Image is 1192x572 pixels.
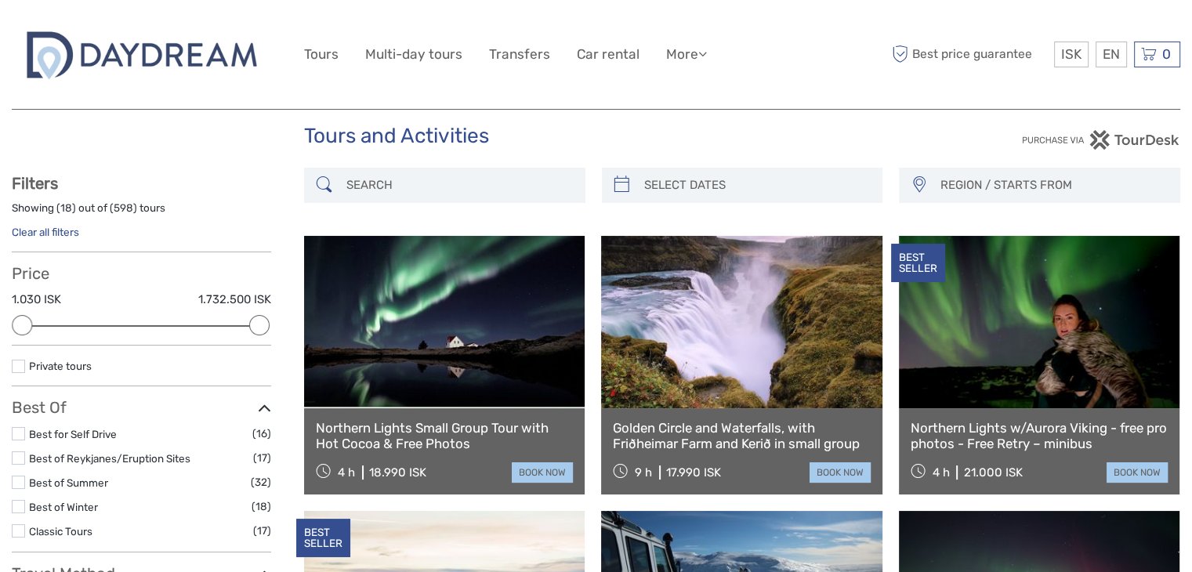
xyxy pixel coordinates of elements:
h3: Best Of [12,398,271,417]
a: Multi-day tours [365,43,462,66]
span: 0 [1160,46,1173,62]
a: More [666,43,707,66]
div: BEST SELLER [891,244,945,283]
label: 1.732.500 ISK [198,291,271,308]
span: 4 h [338,465,355,480]
img: PurchaseViaTourDesk.png [1021,130,1180,150]
a: Best for Self Drive [29,428,117,440]
a: Golden Circle and Waterfalls, with Friðheimar Farm and Kerið in small group [613,420,870,452]
button: Open LiveChat chat widget [180,24,199,43]
span: (18) [252,498,271,516]
span: ISK [1061,46,1081,62]
a: book now [512,462,573,483]
a: Best of Reykjanes/Eruption Sites [29,452,190,465]
label: 598 [114,201,133,215]
a: Car rental [577,43,639,66]
span: (16) [252,425,271,443]
a: Private tours [29,360,92,372]
span: 9 h [635,465,652,480]
a: Clear all filters [12,226,79,238]
input: SEARCH [340,172,578,199]
div: 21.000 ISK [963,465,1022,480]
span: 4 h [932,465,949,480]
label: 18 [60,201,72,215]
label: 1.030 ISK [12,291,61,308]
h1: Tours and Activities [304,124,889,149]
a: book now [810,462,871,483]
h3: Price [12,264,271,283]
div: 17.990 ISK [666,465,721,480]
button: REGION / STARTS FROM [933,172,1172,198]
div: EN [1096,42,1127,67]
span: (17) [253,522,271,540]
div: BEST SELLER [296,519,350,558]
a: Best of Winter [29,501,98,513]
a: Tours [304,43,339,66]
span: (17) [253,449,271,467]
div: Showing ( ) out of ( ) tours [12,201,271,225]
span: (32) [251,473,271,491]
a: book now [1107,462,1168,483]
span: Best price guarantee [888,42,1050,67]
img: 2722-c67f3ee1-da3f-448a-ae30-a82a1b1ec634_logo_big.jpg [12,22,271,87]
a: Best of Summer [29,476,108,489]
strong: Filters [12,174,58,193]
div: 18.990 ISK [369,465,426,480]
input: SELECT DATES [638,172,875,199]
a: Northern Lights w/Aurora Viking - free pro photos - Free Retry – minibus [911,420,1168,452]
a: Classic Tours [29,525,92,538]
p: We're away right now. Please check back later! [22,27,177,40]
a: Transfers [489,43,550,66]
a: Northern Lights Small Group Tour with Hot Cocoa & Free Photos [316,420,573,452]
